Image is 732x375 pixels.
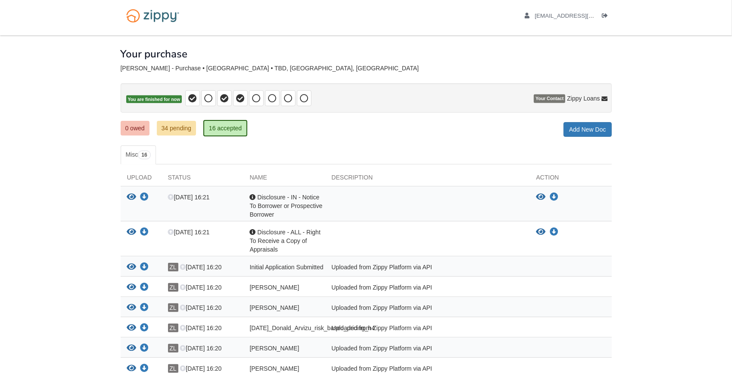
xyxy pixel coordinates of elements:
span: You are finished for now [126,95,182,104]
button: View Initial Application Submitted [127,263,137,272]
div: Status [162,173,243,186]
span: ZL [168,303,178,312]
button: View Donald_Arvizu_esign_consent [127,303,137,312]
div: Upload [121,173,162,186]
div: Name [243,173,325,186]
span: ZL [168,364,178,373]
span: [DATE] 16:20 [180,365,221,372]
span: [DATE] 16:20 [180,345,221,352]
button: View 09-22-2025_Donald_Arvizu_risk_based_pricing_h4 [127,324,137,333]
a: Download Disclosure - IN - Notice To Borrower or Prospective Borrower [140,194,149,201]
button: View Donald_Arvizu_terms_of_use [127,283,137,292]
div: Uploaded from Zippy Platform via API [325,324,530,335]
img: Logo [121,5,185,27]
span: Disclosure - IN - Notice To Borrower or Prospective Borrower [250,194,323,218]
h1: Your purchase [121,48,188,60]
span: [PERSON_NAME] [250,284,299,291]
span: [PERSON_NAME] [250,304,299,311]
span: [DATE] 16:20 [180,264,221,271]
button: View Donald_Arvizu_sms_consent [127,364,137,373]
a: Download Initial Application Submitted [140,264,149,271]
div: Action [530,173,612,186]
span: [PERSON_NAME] [250,345,299,352]
div: Uploaded from Zippy Platform via API [325,303,530,315]
span: Initial Application Submitted [250,264,324,271]
a: Log out [602,13,612,21]
button: View Disclosure - ALL - Right To Receive a Copy of Appraisals [536,228,546,236]
span: ZL [168,263,178,271]
div: [PERSON_NAME] - Purchase • [GEOGRAPHIC_DATA] • TBD, [GEOGRAPHIC_DATA], [GEOGRAPHIC_DATA] [121,65,612,72]
span: ZL [168,324,178,332]
button: View Disclosure - IN - Notice To Borrower or Prospective Borrower [536,193,546,202]
a: Download Disclosure - ALL - Right To Receive a Copy of Appraisals [550,229,559,236]
span: [DATE] 16:20 [180,284,221,291]
a: Misc [121,145,156,164]
a: 34 pending [157,121,196,136]
a: Add New Doc [564,122,612,137]
button: View Donald_Arvizu_privacy_notice [127,344,137,353]
button: View Disclosure - ALL - Right To Receive a Copy of Appraisals [127,228,137,237]
div: Uploaded from Zippy Platform via API [325,283,530,294]
a: 16 accepted [203,120,247,136]
span: 16 [138,151,150,159]
a: Download Disclosure - ALL - Right To Receive a Copy of Appraisals [140,229,149,236]
a: 0 owed [121,121,150,136]
a: edit profile [525,13,634,21]
a: Download Donald_Arvizu_sms_consent [140,366,149,372]
a: Download Donald_Arvizu_privacy_notice [140,345,149,352]
span: Zippy Loans [567,95,600,103]
a: Download Donald_Arvizu_esign_consent [140,305,149,312]
span: ZL [168,283,178,292]
span: ZL [168,344,178,353]
span: [DATE]_Donald_Arvizu_risk_based_pricing_h4 [250,325,375,331]
div: Description [325,173,530,186]
button: View Disclosure - IN - Notice To Borrower or Prospective Borrower [127,193,137,202]
span: arvizuteacher01@gmail.com [535,13,633,19]
div: Uploaded from Zippy Platform via API [325,344,530,355]
a: Download Donald_Arvizu_terms_of_use [140,284,149,291]
span: [DATE] 16:20 [180,304,221,311]
a: Download 09-22-2025_Donald_Arvizu_risk_based_pricing_h4 [140,325,149,332]
span: Disclosure - ALL - Right To Receive a Copy of Appraisals [250,229,321,253]
span: [DATE] 16:21 [168,229,210,236]
span: [DATE] 16:21 [168,194,210,201]
a: Download Disclosure - IN - Notice To Borrower or Prospective Borrower [550,194,559,201]
span: [PERSON_NAME] [250,365,299,372]
div: Uploaded from Zippy Platform via API [325,263,530,274]
span: Your Contact [534,95,565,103]
span: [DATE] 16:20 [180,325,221,331]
